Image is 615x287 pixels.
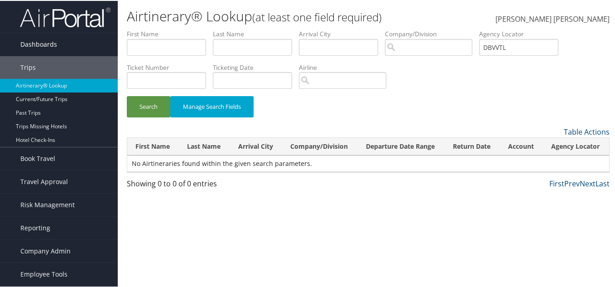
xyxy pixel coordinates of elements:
th: Account: activate to sort column ascending [500,137,543,155]
th: Last Name: activate to sort column ascending [179,137,230,155]
a: [PERSON_NAME] [PERSON_NAME] [495,5,610,33]
a: Next [580,178,596,188]
span: Book Travel [20,146,55,169]
span: Reporting [20,216,50,238]
th: Company/Division [282,137,358,155]
button: Manage Search Fields [170,95,254,117]
a: Last [596,178,610,188]
button: Search [127,95,170,117]
img: airportal-logo.png [20,6,111,27]
span: Risk Management [20,193,75,215]
small: (at least one field required) [252,9,382,24]
h1: Airtinerary® Lookup [127,6,449,25]
span: Dashboards [20,32,57,55]
a: Prev [564,178,580,188]
div: Showing 0 to 0 of 0 entries [127,177,237,193]
a: Table Actions [564,126,610,136]
th: Departure Date Range: activate to sort column descending [358,137,445,155]
label: Last Name [213,29,299,38]
label: Agency Locator [479,29,565,38]
span: Employee Tools [20,262,67,285]
span: Travel Approval [20,170,68,192]
th: Arrival City: activate to sort column ascending [230,137,282,155]
label: Ticket Number [127,62,213,71]
th: Return Date: activate to sort column ascending [445,137,500,155]
label: Arrival City [299,29,385,38]
label: Ticketing Date [213,62,299,71]
span: Trips [20,55,36,78]
label: Airline [299,62,393,71]
td: No Airtineraries found within the given search parameters. [127,155,609,171]
span: Company Admin [20,239,71,262]
label: Company/Division [385,29,479,38]
label: First Name [127,29,213,38]
a: First [549,178,564,188]
span: [PERSON_NAME] [PERSON_NAME] [495,13,610,23]
th: Agency Locator: activate to sort column ascending [543,137,609,155]
th: First Name: activate to sort column ascending [127,137,179,155]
